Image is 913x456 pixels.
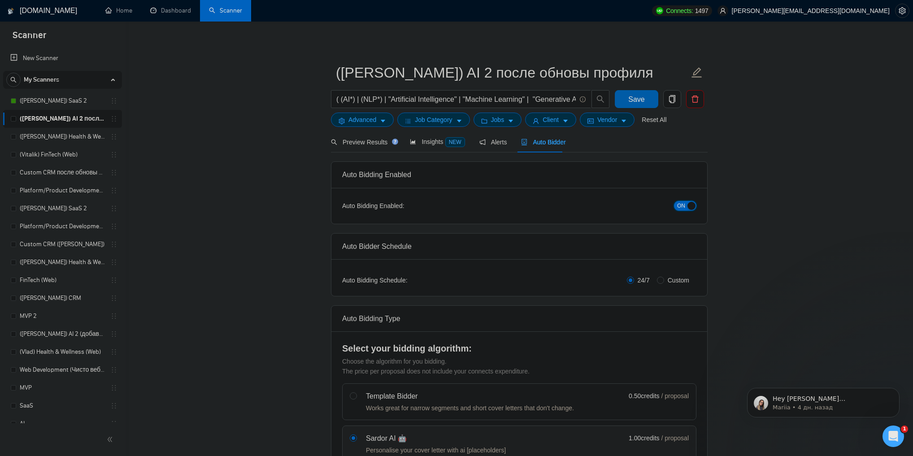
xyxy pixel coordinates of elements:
[20,289,105,307] a: ([PERSON_NAME]) CRM
[592,95,609,103] span: search
[525,113,576,127] button: userClientcaret-down
[110,187,117,194] span: holder
[6,73,21,87] button: search
[615,90,658,108] button: Save
[209,7,242,14] a: searchScanner
[20,92,105,110] a: ([PERSON_NAME]) SaaS 2
[587,117,594,124] span: idcard
[562,117,569,124] span: caret-down
[20,415,105,433] a: AI
[591,90,609,108] button: search
[543,115,559,125] span: Client
[901,426,908,433] span: 1
[380,117,386,124] span: caret-down
[664,95,681,103] span: copy
[405,117,411,124] span: bars
[695,6,709,16] span: 1497
[20,146,105,164] a: (Vitalik) FinTech (Web)
[391,138,399,146] div: Tooltip anchor
[110,348,117,356] span: holder
[366,433,506,444] div: Sardor AI 🤖
[896,7,909,14] span: setting
[342,162,696,187] div: Auto Bidding Enabled
[366,446,506,455] div: Personalise your cover letter with ai [placeholders]
[110,366,117,373] span: holder
[456,117,462,124] span: caret-down
[656,7,663,14] img: upwork-logo.png
[20,307,105,325] a: MVP 2
[342,358,530,375] span: Choose the algorithm for you bidding. The price per proposal does not include your connects expen...
[336,94,576,105] input: Search Freelance Jobs...
[20,325,105,343] a: ([PERSON_NAME]) AI 2 (добавить теги, заточить под АИ, сумо в кавер добавить)
[366,404,574,413] div: Works great for narrow segments and short cover letters that don't change.
[110,205,117,212] span: holder
[150,7,191,14] a: dashboardDashboard
[336,61,689,84] input: Scanner name...
[110,97,117,104] span: holder
[3,49,122,67] li: New Scanner
[110,259,117,266] span: holder
[20,110,105,128] a: ([PERSON_NAME]) AI 2 после обновы профиля
[110,277,117,284] span: holder
[479,139,486,145] span: notification
[331,139,396,146] span: Preview Results
[661,434,689,443] span: / proposal
[580,96,586,102] span: info-circle
[677,201,685,211] span: ON
[481,117,487,124] span: folder
[342,306,696,331] div: Auto Bidding Type
[621,117,627,124] span: caret-down
[474,113,522,127] button: folderJobscaret-down
[521,139,565,146] span: Auto Bidder
[20,397,105,415] a: SaaS
[666,6,693,16] span: Connects:
[110,384,117,391] span: holder
[664,275,693,285] span: Custom
[110,241,117,248] span: holder
[20,343,105,361] a: (Vlad) Health & Wellness (Web)
[342,275,460,285] div: Auto Bidding Schedule:
[110,169,117,176] span: holder
[895,7,909,14] a: setting
[895,4,909,18] button: setting
[410,138,465,145] span: Insights
[508,117,514,124] span: caret-down
[342,201,460,211] div: Auto Bidding Enabled:
[7,77,20,83] span: search
[691,67,703,78] span: edit
[20,361,105,379] a: Web Development (Чисто вебсайты)
[110,151,117,158] span: holder
[110,402,117,409] span: holder
[331,113,394,127] button: settingAdvancedcaret-down
[110,420,117,427] span: holder
[20,271,105,289] a: FinTech (Web)
[642,115,666,125] a: Reset All
[20,217,105,235] a: Platform/Product Development (Чисто продкты)
[20,200,105,217] a: ([PERSON_NAME]) SaaS 2
[105,7,132,14] a: homeHome
[366,391,574,402] div: Template Bidder
[5,29,53,48] span: Scanner
[491,115,504,125] span: Jobs
[629,391,659,401] span: 0.50 credits
[629,433,659,443] span: 1.00 credits
[10,49,115,67] a: New Scanner
[628,94,644,105] span: Save
[415,115,452,125] span: Job Category
[720,8,726,14] span: user
[479,139,507,146] span: Alerts
[20,253,105,271] a: ([PERSON_NAME]) Health & Wellness (Web)
[110,133,117,140] span: holder
[580,113,635,127] button: idcardVendorcaret-down
[397,113,470,127] button: barsJob Categorycaret-down
[110,330,117,338] span: holder
[348,115,376,125] span: Advanced
[331,139,337,145] span: search
[20,164,105,182] a: Custom CRM после обновы профилей
[110,295,117,302] span: holder
[597,115,617,125] span: Vendor
[110,115,117,122] span: holder
[533,117,539,124] span: user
